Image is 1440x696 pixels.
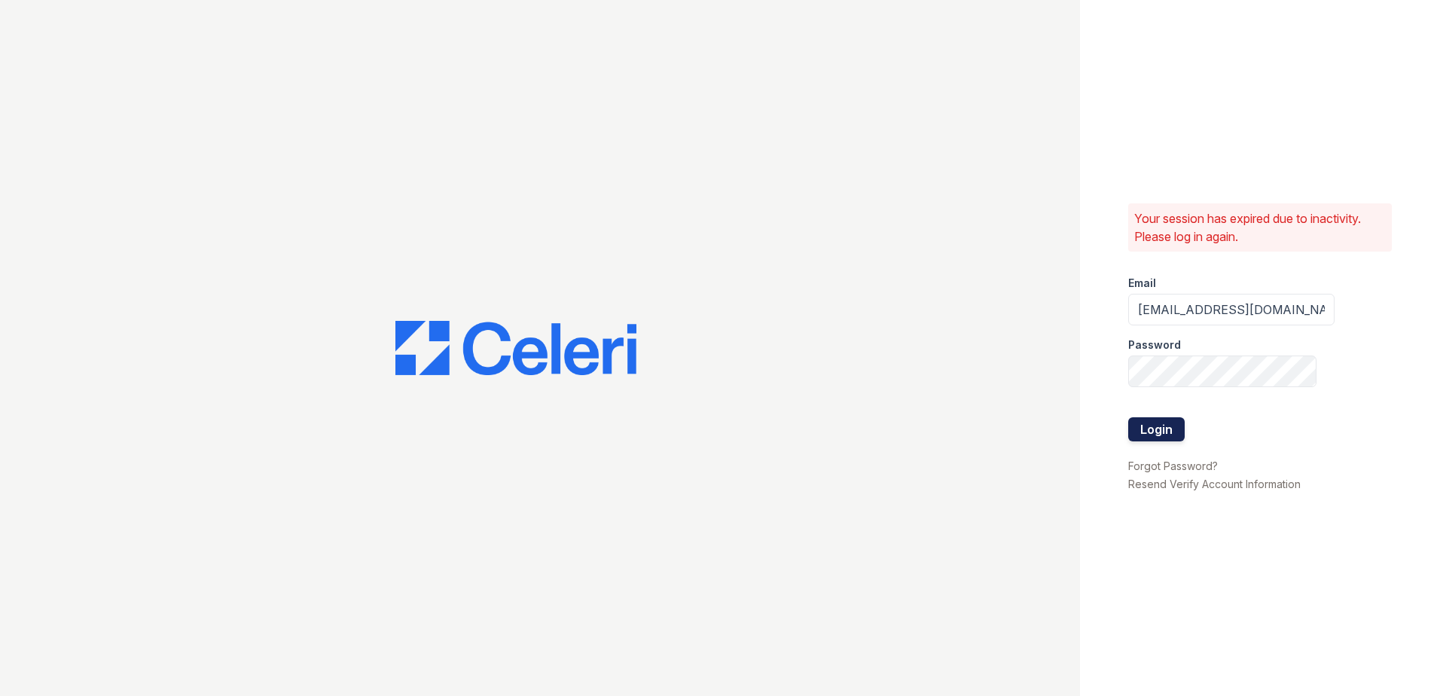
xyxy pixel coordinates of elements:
[1128,459,1218,472] a: Forgot Password?
[1128,337,1181,353] label: Password
[1134,209,1386,246] p: Your session has expired due to inactivity. Please log in again.
[395,321,636,375] img: CE_Logo_Blue-a8612792a0a2168367f1c8372b55b34899dd931a85d93a1a3d3e32e68fde9ad4.png
[1128,478,1301,490] a: Resend Verify Account Information
[1128,417,1185,441] button: Login
[1128,276,1156,291] label: Email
